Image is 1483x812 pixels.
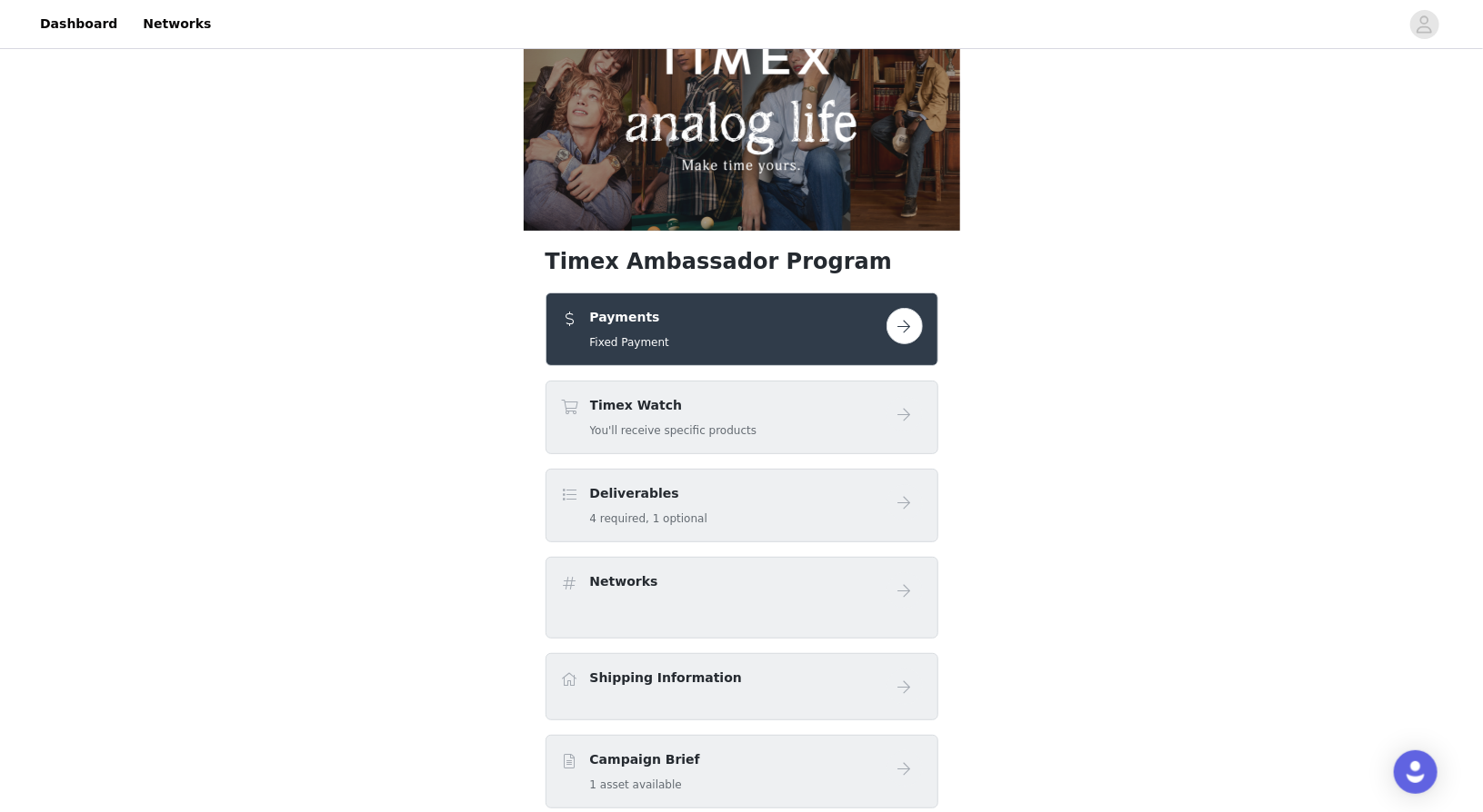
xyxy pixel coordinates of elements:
div: Payments [546,292,938,366]
div: Shipping Information [546,653,938,720]
h1: Timex Ambassador Program [546,245,938,278]
div: Timex Watch [546,381,938,454]
h4: Shipping Information [590,668,742,688]
div: Open Intercom Messenger [1394,750,1438,794]
h4: Campaign Brief [590,750,700,769]
div: Deliverables [546,469,938,542]
a: Networks [132,4,222,45]
a: Dashboard [29,4,128,45]
h5: 1 asset available [590,777,700,793]
h5: Fixed Payment [590,334,669,351]
h5: You'll receive specific products [590,422,757,439]
div: avatar [1416,10,1433,39]
h4: Networks [590,572,658,591]
h5: 4 required, 1 optional [590,510,707,527]
div: Campaign Brief [546,735,938,808]
h4: Payments [590,308,669,327]
h4: Deliverables [590,484,707,503]
h4: Timex Watch [590,396,757,415]
div: Networks [546,557,938,639]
